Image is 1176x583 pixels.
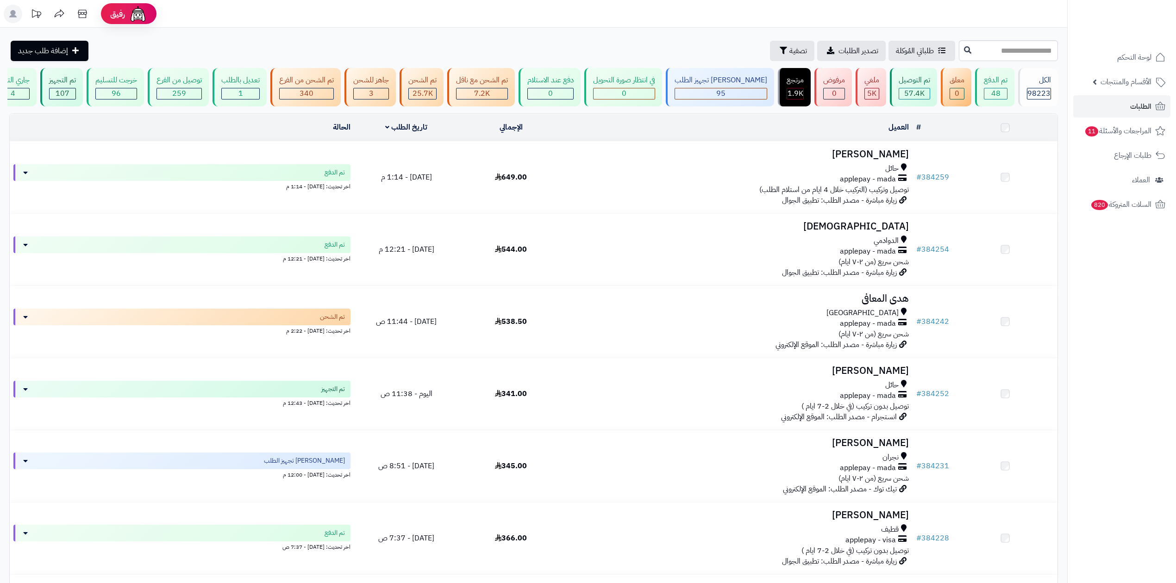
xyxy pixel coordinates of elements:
[916,244,949,255] a: #384254
[527,75,574,86] div: دفع عند الاستلام
[156,75,202,86] div: توصيل من الفرع
[1027,75,1051,86] div: الكل
[13,469,350,479] div: اخر تحديث: [DATE] - 12:00 م
[840,391,896,401] span: applepay - mada
[279,75,334,86] div: تم الشحن من الفرع
[1084,124,1151,137] span: المراجعات والأسئلة
[398,68,445,106] a: تم الشحن 25.7K
[716,88,726,99] span: 95
[787,75,804,86] div: مرتجع
[984,75,1007,86] div: تم الدفع
[381,172,432,183] span: [DATE] - 1:14 م
[838,473,909,484] span: شحن سريع (من ٢-٧ ايام)
[13,541,350,551] div: اخر تحديث: [DATE] - 7:37 ص
[675,88,767,99] div: 95
[354,88,388,99] div: 3
[13,253,350,263] div: اخر تحديث: [DATE] - 12:21 م
[950,88,964,99] div: 0
[1085,126,1098,136] span: 11
[770,41,814,61] button: تصفية
[172,88,186,99] span: 259
[984,88,1007,99] div: 48
[567,221,909,232] h3: [DEMOGRAPHIC_DATA]
[838,256,909,267] span: شحن سريع (من ٢-٧ ايام)
[899,75,930,86] div: تم التوصيل
[25,5,48,25] a: تحديثات المنصة
[881,524,899,535] span: قطيف
[916,388,921,399] span: #
[325,168,345,177] span: تم الدفع
[1073,46,1170,68] a: لوحة التحكم
[950,75,964,86] div: معلق
[369,88,374,99] span: 3
[593,75,655,86] div: في انتظار صورة التحويل
[50,88,75,99] div: 107
[888,41,955,61] a: طلباتي المُوكلة
[1090,198,1151,211] span: السلات المتروكة
[838,329,909,340] span: شحن سريع (من ٢-٧ ايام)
[865,88,879,99] div: 5031
[788,88,803,99] span: 1.9K
[325,528,345,538] span: تم الدفع
[1117,51,1151,64] span: لوحة التحكم
[776,68,813,106] a: مرتجع 1.9K
[495,533,527,544] span: 366.00
[1114,149,1151,162] span: طلبات الإرجاع
[782,267,897,278] span: زيارة مباشرة - مصدر الطلب: تطبيق الجوال
[11,41,88,61] a: إضافة طلب جديد
[885,163,899,174] span: حائل
[264,456,345,465] span: [PERSON_NAME] تجهيز الطلب
[840,463,896,473] span: applepay - mada
[567,438,909,448] h3: [PERSON_NAME]
[457,88,507,99] div: 7222
[495,244,527,255] span: 544.00
[129,5,147,23] img: ai-face.png
[528,88,573,99] div: 0
[1073,144,1170,167] a: طلبات الإرجاع
[500,122,523,133] a: الإجمالي
[548,88,553,99] span: 0
[378,533,434,544] span: [DATE] - 7:37 ص
[916,244,921,255] span: #
[321,385,345,394] span: تم التجهيز
[378,460,434,471] span: [DATE] - 8:51 ص
[916,316,921,327] span: #
[939,68,973,106] a: معلق 0
[840,318,896,329] span: applepay - mada
[11,88,15,99] span: 4
[782,556,897,567] span: زيارة مباشرة - مصدر الطلب: تطبيق الجوال
[801,401,909,412] span: توصيل بدون تركيب (في خلال 2-7 ايام )
[864,75,879,86] div: ملغي
[823,75,845,86] div: مرفوض
[211,68,269,106] a: تعديل بالطلب 1
[381,388,432,399] span: اليوم - 11:38 ص
[1016,68,1060,106] a: الكل98223
[916,460,949,471] a: #384231
[1073,193,1170,216] a: السلات المتروكة820
[1091,200,1108,210] span: 820
[840,174,896,185] span: applepay - mada
[813,68,854,106] a: مرفوض 0
[567,366,909,376] h3: [PERSON_NAME]
[385,122,427,133] a: تاريخ الطلب
[781,411,897,422] span: انستجرام - مصدر الطلب: الموقع الإلكتروني
[13,181,350,191] div: اخر تحديث: [DATE] - 1:14 م
[845,535,896,546] span: applepay - visa
[916,533,921,544] span: #
[110,8,125,19] span: رفيق
[840,246,896,257] span: applepay - mada
[280,88,333,99] div: 340
[1073,169,1170,191] a: العملاء
[896,45,934,56] span: طلباتي المُوكلة
[885,380,899,391] span: حائل
[379,244,434,255] span: [DATE] - 12:21 م
[413,88,433,99] span: 25.7K
[38,68,85,106] a: تم التجهيز 107
[904,88,925,99] span: 57.4K
[56,88,69,99] span: 107
[622,88,626,99] span: 0
[517,68,582,106] a: دفع عند الاستلام 0
[13,397,350,407] div: اخر تحديث: [DATE] - 12:43 م
[409,88,436,99] div: 25714
[888,122,909,133] a: العميل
